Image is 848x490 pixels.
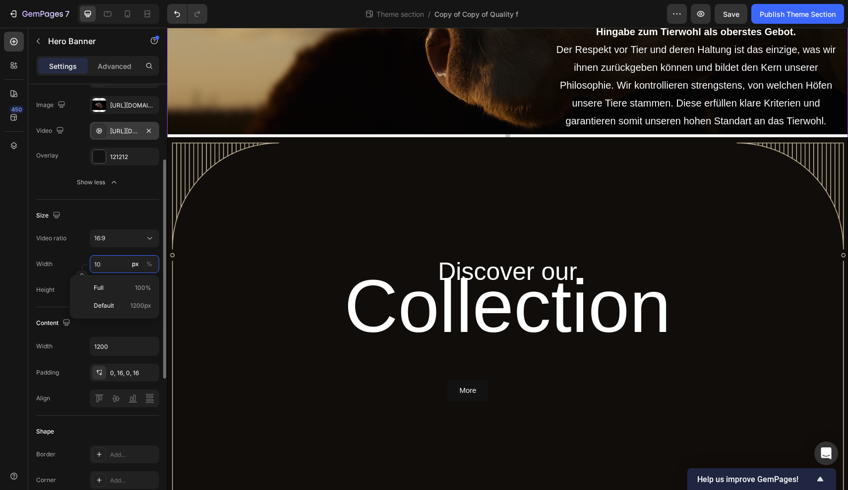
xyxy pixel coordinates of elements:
[51,230,630,352] h1: Collection
[36,99,67,112] div: Image
[98,61,131,71] p: Advanced
[36,124,66,138] div: Video
[90,337,159,355] input: Auto
[36,394,50,403] div: Align
[48,35,132,47] p: Hero Banner
[36,173,159,191] button: Show less
[434,9,518,19] span: Copy of Copy of Quality f
[130,301,151,310] span: 1200px
[110,450,157,459] div: Add...
[77,177,119,187] div: Show less
[94,283,104,292] span: Full
[36,476,56,485] div: Corner
[36,317,72,330] div: Content
[110,101,157,110] div: [URL][DOMAIN_NAME]
[715,4,747,24] button: Save
[428,9,430,19] span: /
[36,368,59,377] div: Padding
[697,475,814,484] span: Help us improve GemPages!
[9,106,24,113] div: 450
[4,4,74,24] button: 7
[167,4,207,24] div: Undo/Redo
[65,8,69,20] p: 7
[90,255,159,273] input: px%
[760,9,836,19] div: Publish Theme Section
[723,10,739,18] span: Save
[132,260,139,269] div: px
[389,13,669,102] p: Der Respekt vor Tier und deren Haltung ist das einzige, was wir ihnen zurückgeben können und bild...
[36,151,59,160] div: Overlay
[90,229,159,247] button: 16:9
[94,234,105,242] span: 16:9
[167,28,848,490] iframe: Design area
[143,258,155,270] button: px
[129,258,141,270] button: %
[135,283,151,292] span: 100%
[110,127,139,136] div: [URL][DOMAIN_NAME]
[36,209,62,222] div: Size
[36,450,56,459] div: Border
[110,153,157,162] div: 121212
[374,9,426,19] span: Theme section
[697,473,826,485] button: Show survey - Help us improve GemPages!
[751,4,844,24] button: Publish Theme Section
[94,301,114,310] span: Default
[146,260,152,269] div: %
[49,61,77,71] p: Settings
[36,234,66,243] div: Video ratio
[36,260,53,269] label: Width
[51,228,630,260] h2: Discover our
[36,427,54,436] div: Shape
[110,476,157,485] div: Add...
[36,285,55,294] label: Height
[814,441,838,465] div: Open Intercom Messenger
[36,342,53,351] div: Width
[292,358,309,368] p: More
[280,352,321,374] button: <p>More</p>
[110,369,157,378] div: 0, 16, 0, 16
